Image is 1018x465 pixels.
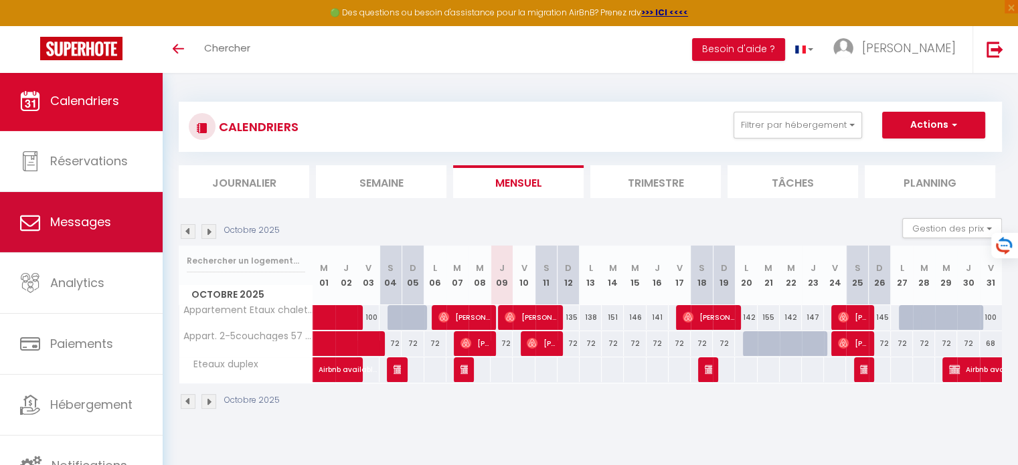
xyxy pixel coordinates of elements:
[460,331,490,356] span: [PERSON_NAME]
[624,331,646,356] div: 72
[505,304,556,330] span: [PERSON_NAME]
[846,246,868,305] th: 25
[558,331,580,356] div: 72
[50,153,128,169] span: Réservations
[204,41,250,55] span: Chercher
[869,305,891,330] div: 145
[935,246,957,305] th: 29
[677,262,683,274] abbr: V
[647,331,669,356] div: 72
[181,357,262,372] span: Eteaux duplex
[50,335,113,352] span: Paiements
[876,262,883,274] abbr: D
[838,331,867,356] span: [PERSON_NAME]
[580,305,602,330] div: 138
[980,246,1002,305] th: 31
[935,331,957,356] div: 72
[194,26,260,73] a: Chercher
[691,331,713,356] div: 72
[744,262,748,274] abbr: L
[453,165,584,198] li: Mensuel
[469,246,491,305] th: 08
[424,246,446,305] th: 06
[980,331,1002,356] div: 68
[758,305,780,330] div: 155
[869,331,891,356] div: 72
[838,304,867,330] span: [PERSON_NAME]
[580,331,602,356] div: 72
[410,262,416,274] abbr: D
[957,246,979,305] th: 30
[424,331,446,356] div: 72
[50,396,133,413] span: Hébergement
[187,249,305,273] input: Rechercher un logement...
[580,246,602,305] th: 13
[966,262,971,274] abbr: J
[316,165,446,198] li: Semaine
[860,357,867,382] span: Airbnb available)
[980,305,1002,330] div: 100
[913,246,935,305] th: 28
[609,262,617,274] abbr: M
[40,37,122,60] img: Super Booking
[802,246,824,305] th: 23
[365,262,371,274] abbr: V
[647,246,669,305] th: 16
[902,218,1002,238] button: Gestion des prix
[602,246,624,305] th: 14
[433,262,437,274] abbr: L
[802,305,824,330] div: 147
[862,39,956,56] span: [PERSON_NAME]
[713,331,735,356] div: 72
[758,246,780,305] th: 21
[833,38,853,58] img: ...
[224,394,280,407] p: Octobre 2025
[624,305,646,330] div: 146
[521,262,527,274] abbr: V
[854,262,860,274] abbr: S
[394,357,401,382] span: Airbnb available)
[602,331,624,356] div: 72
[823,26,972,73] a: ... [PERSON_NAME]
[476,262,484,274] abbr: M
[313,246,335,305] th: 01
[50,92,119,109] span: Calendriers
[920,262,928,274] abbr: M
[734,112,862,138] button: Filtrer par hébergement
[942,262,950,274] abbr: M
[216,112,299,142] h3: CALENDRIERS
[558,305,580,330] div: 135
[641,7,688,18] a: >>> ICI <<<<
[313,357,335,383] a: Airbnb available)
[453,262,461,274] abbr: M
[50,274,104,291] span: Analytics
[832,262,838,274] abbr: V
[891,331,913,356] div: 72
[891,246,913,305] th: 27
[179,285,313,304] span: Octobre 2025
[764,262,772,274] abbr: M
[728,165,858,198] li: Tâches
[335,246,357,305] th: 02
[988,262,994,274] abbr: V
[669,331,691,356] div: 72
[692,38,785,61] button: Besoin d'aide ?
[780,246,802,305] th: 22
[691,246,713,305] th: 18
[527,331,556,356] span: [PERSON_NAME]
[224,224,280,237] p: Octobre 2025
[705,357,712,382] span: Airbnb available)
[446,246,469,305] th: 07
[343,262,349,274] abbr: J
[590,165,721,198] li: Trimestre
[780,305,802,330] div: 142
[786,262,794,274] abbr: M
[987,41,1003,58] img: logout
[699,262,705,274] abbr: S
[499,262,505,274] abbr: J
[589,262,593,274] abbr: L
[379,246,402,305] th: 04
[647,305,669,330] div: 141
[50,213,111,230] span: Messages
